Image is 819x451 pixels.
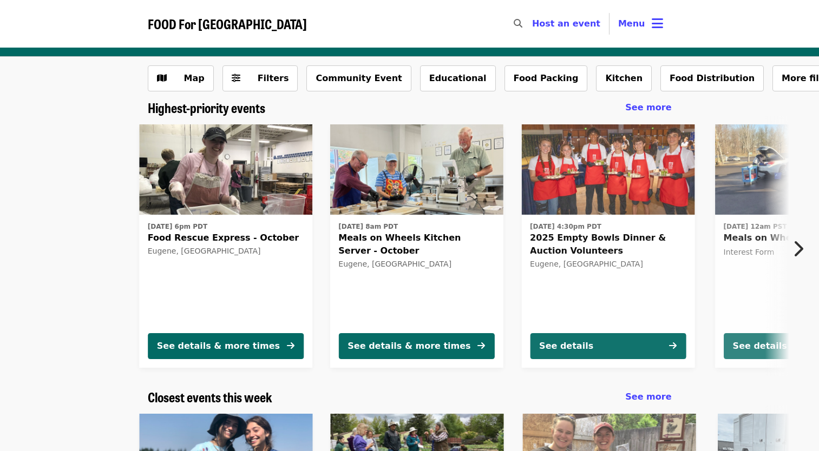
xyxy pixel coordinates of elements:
i: bars icon [652,16,663,31]
div: Eugene, [GEOGRAPHIC_DATA] [338,260,494,269]
time: [DATE] 6pm PDT [148,222,207,231]
button: Kitchen [596,65,652,91]
i: arrow-right icon [669,341,677,351]
a: Closest events this week [148,389,272,405]
button: Educational [420,65,496,91]
i: search icon [514,18,522,29]
span: FOOD For [GEOGRAPHIC_DATA] [148,14,307,33]
input: Search [529,11,538,37]
span: 2025 Empty Bowls Dinner & Auction Volunteers [530,231,686,257]
button: Next item [783,234,819,264]
div: See details [733,340,787,353]
span: See more [625,102,671,112]
button: Community Event [306,65,411,91]
a: See details for "Meals on Wheels Kitchen Server - October" [330,124,503,368]
span: Food Rescue Express - October [148,231,304,244]
time: [DATE] 8am PDT [338,222,398,231]
div: Closest events this week [139,389,680,405]
a: See details for "Food Rescue Express - October" [139,124,312,368]
button: Food Packing [504,65,588,91]
button: See details & more times [148,333,304,359]
a: FOOD For [GEOGRAPHIC_DATA] [148,16,307,32]
button: See details & more times [338,333,494,359]
span: See more [625,392,671,402]
a: Host an event [532,18,600,29]
i: map icon [157,73,167,83]
div: See details [539,340,593,353]
button: Show map view [148,65,214,91]
a: See more [625,101,671,114]
div: See details & more times [348,340,470,353]
i: sliders-h icon [232,73,240,83]
button: Food Distribution [660,65,764,91]
i: arrow-right icon [287,341,294,351]
time: [DATE] 4:30pm PDT [530,222,601,231]
i: arrow-right icon [477,341,485,351]
img: Meals on Wheels Kitchen Server - October organized by FOOD For Lane County [330,124,503,215]
img: Food Rescue Express - October organized by FOOD For Lane County [139,124,312,215]
span: Highest-priority events [148,98,265,117]
i: chevron-right icon [792,238,803,259]
div: See details & more times [157,340,280,353]
span: Filters [258,73,289,83]
span: Meals on Wheels Kitchen Server - October [338,231,494,257]
div: Eugene, [GEOGRAPHIC_DATA] [530,260,686,269]
time: [DATE] 12am PST [724,222,787,231]
a: See more [625,390,671,403]
button: Filters (0 selected) [222,65,298,91]
a: See details for "2025 Empty Bowls Dinner & Auction Volunteers" [521,124,694,368]
span: Closest events this week [148,387,272,406]
span: Menu [618,18,645,29]
div: Highest-priority events [139,100,680,116]
span: Map [184,73,205,83]
button: See details [530,333,686,359]
div: Eugene, [GEOGRAPHIC_DATA] [148,247,304,256]
span: Interest Form [724,248,775,256]
a: Highest-priority events [148,100,265,116]
button: Toggle account menu [610,11,672,37]
img: 2025 Empty Bowls Dinner & Auction Volunteers organized by FOOD For Lane County [521,124,694,215]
